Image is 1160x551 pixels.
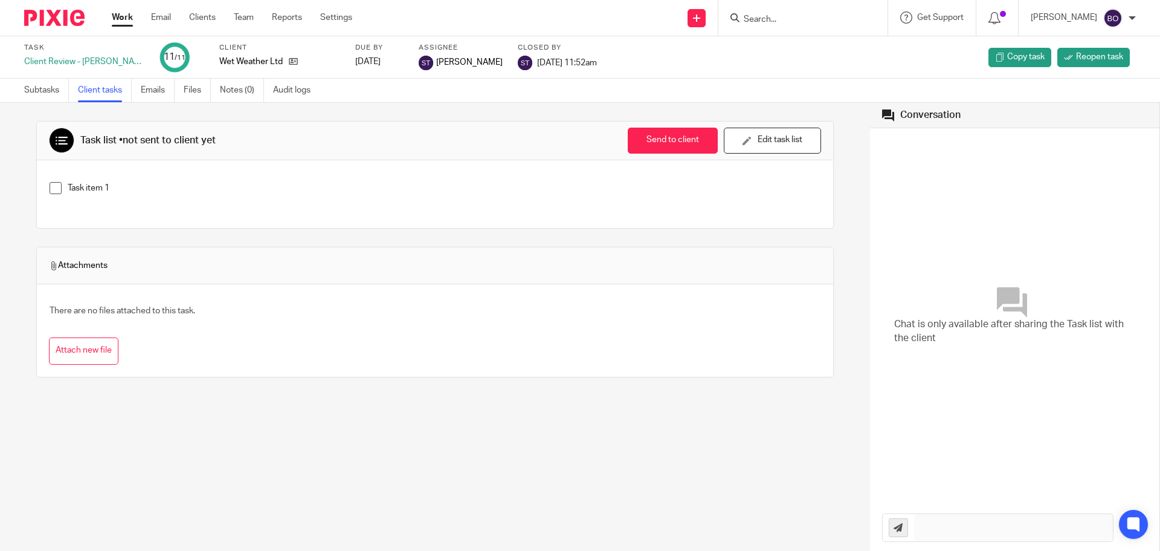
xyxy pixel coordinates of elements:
a: Team [234,11,254,24]
div: 11 [164,50,185,64]
img: Pixie [24,10,85,26]
button: Send to client [628,128,718,154]
img: svg%3E [518,56,532,70]
p: Task item 1 [68,182,820,194]
a: Work [112,11,133,24]
img: svg%3E [1103,8,1123,28]
small: /11 [175,54,185,61]
a: Copy task [988,48,1051,67]
label: Closed by [518,43,597,53]
button: Attach new file [49,337,118,365]
a: Audit logs [273,79,320,102]
div: [DATE] [355,56,404,68]
a: Files [184,79,211,102]
a: Notes (0) [220,79,264,102]
button: Edit task list [724,128,821,154]
span: Reopen task [1076,51,1123,63]
input: Search [743,15,851,25]
label: Due by [355,43,404,53]
div: Client Review - [PERSON_NAME] [24,56,145,68]
span: Attachments [49,259,108,272]
span: [PERSON_NAME] [436,56,503,68]
a: Clients [189,11,216,24]
p: [PERSON_NAME] [1031,11,1097,24]
p: Wet Weather Ltd [219,56,283,68]
a: Reports [272,11,302,24]
span: Get Support [917,13,964,22]
a: Client tasks [78,79,132,102]
span: [DATE] 11:52am [537,58,597,67]
a: Email [151,11,171,24]
span: Chat is only available after sharing the Task list with the client [894,318,1135,346]
label: Task [24,43,145,53]
label: Assignee [419,43,503,53]
img: svg%3E [419,56,433,70]
a: Subtasks [24,79,69,102]
span: not sent to client yet [123,135,216,145]
a: Settings [320,11,352,24]
label: Client [219,43,340,53]
span: Copy task [1007,51,1045,63]
div: Task list • [80,134,216,147]
a: Emails [141,79,175,102]
span: There are no files attached to this task. [50,307,195,315]
a: Reopen task [1057,48,1130,67]
div: Conversation [900,109,961,122]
